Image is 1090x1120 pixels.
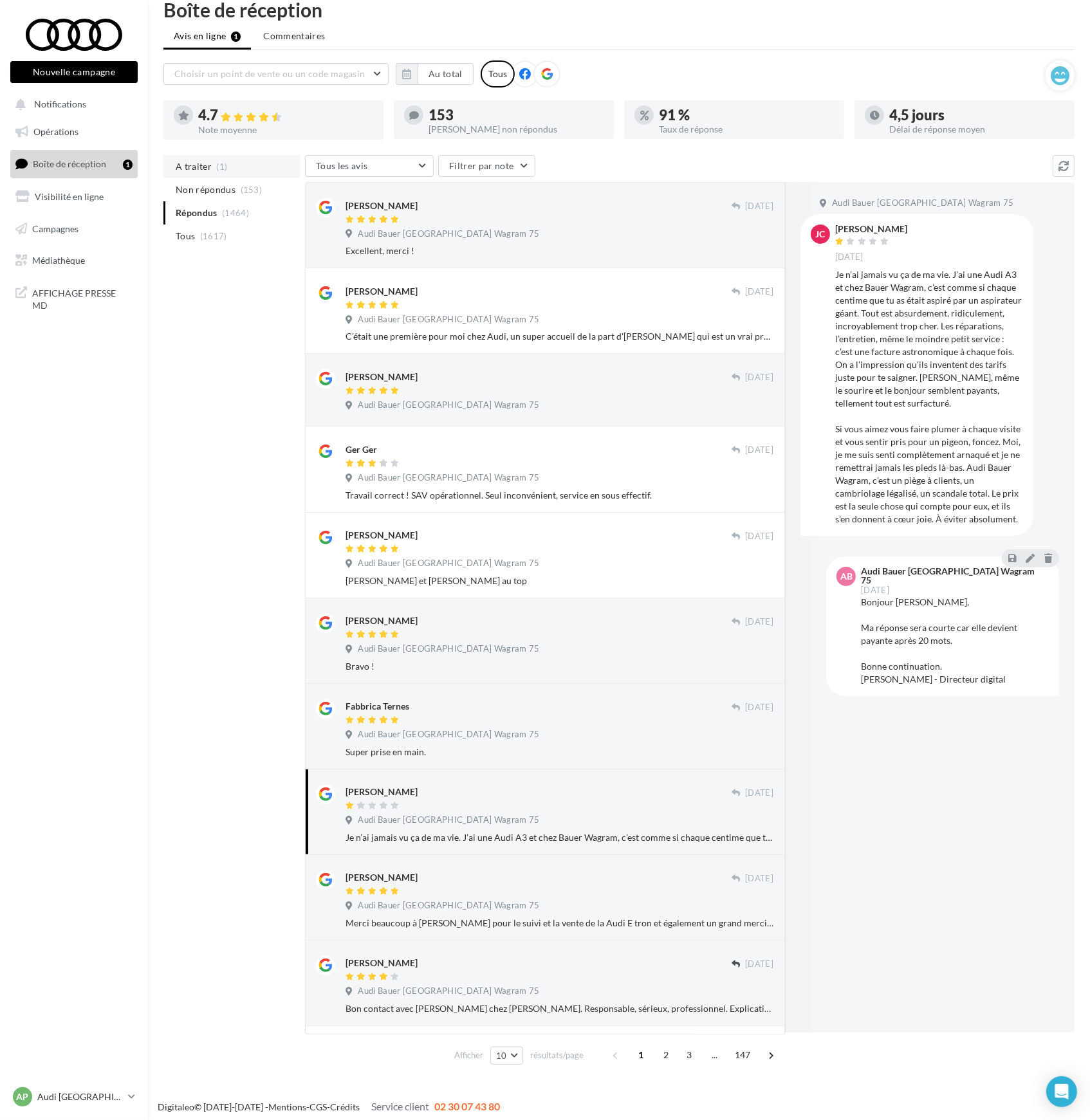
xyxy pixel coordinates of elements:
[530,1049,584,1061] span: résultats/page
[17,1090,29,1103] span: AP
[730,1045,756,1065] span: 147
[346,199,418,212] div: [PERSON_NAME]
[1046,1076,1077,1107] div: Open Intercom Messenger
[745,873,773,885] span: [DATE]
[8,279,140,317] a: AFFICHAGE PRESSE MD
[346,244,773,257] div: Excellent, merci !
[198,125,373,134] div: Note moyenne
[33,126,79,137] span: Opérations
[835,252,864,263] span: [DATE]
[346,1002,773,1015] div: Bon contact avec [PERSON_NAME] chez [PERSON_NAME]. Responsable, sérieux, professionnel. Explicati...
[496,1051,507,1061] span: 10
[32,284,133,312] span: AFFICHAGE PRESSE MD
[745,616,773,628] span: [DATE]
[176,230,195,243] span: Tous
[656,1045,677,1065] span: 2
[176,183,236,196] span: Non répondus
[861,586,889,594] span: [DATE]
[840,570,853,583] span: AB
[358,814,539,826] span: Audi Bauer [GEOGRAPHIC_DATA] Wagram 75
[8,118,140,145] a: Opérations
[346,489,773,502] div: Travail correct ! SAV opérationnel. Seul inconvénient, service en sous effectif.
[176,160,212,173] span: A traiter
[481,60,515,87] div: Tous
[346,871,418,884] div: [PERSON_NAME]
[429,125,604,134] div: [PERSON_NAME] non répondus
[835,225,907,234] div: [PERSON_NAME]
[10,1085,138,1109] a: AP Audi [GEOGRAPHIC_DATA] 17
[330,1101,360,1112] a: Crédits
[346,917,773,930] div: Merci beaucoup à [PERSON_NAME] pour le suivi et la vente de la Audi E tron et également un grand ...
[358,399,539,411] span: Audi Bauer [GEOGRAPHIC_DATA] Wagram 75
[8,216,140,243] a: Campagnes
[396,63,474,85] button: Au total
[37,1090,123,1103] p: Audi [GEOGRAPHIC_DATA] 17
[358,986,539,997] span: Audi Bauer [GEOGRAPHIC_DATA] Wagram 75
[346,574,773,587] div: [PERSON_NAME] et [PERSON_NAME] au top
[358,228,539,240] span: Audi Bauer [GEOGRAPHIC_DATA] Wagram 75
[679,1045,700,1065] span: 3
[371,1100,429,1112] span: Service client
[123,160,133,170] div: 1
[346,371,418,383] div: [PERSON_NAME]
[861,596,1049,686] div: Bonjour [PERSON_NAME], Ma réponse sera courte car elle devient payante après 20 mots. Bonne conti...
[832,197,1013,209] span: Audi Bauer [GEOGRAPHIC_DATA] Wagram 75
[305,155,434,177] button: Tous les avis
[358,900,539,912] span: Audi Bauer [GEOGRAPHIC_DATA] Wagram 75
[659,108,834,122] div: 91 %
[268,1101,306,1112] a: Mentions
[438,155,535,177] button: Filtrer par note
[158,1101,194,1112] a: Digitaleo
[889,108,1064,122] div: 4,5 jours
[8,247,140,274] a: Médiathèque
[346,785,418,798] div: [PERSON_NAME]
[35,191,104,202] span: Visibilité en ligne
[10,61,138,83] button: Nouvelle campagne
[490,1047,523,1065] button: 10
[434,1100,500,1112] span: 02 30 07 43 80
[745,531,773,542] span: [DATE]
[174,68,365,79] span: Choisir un point de vente ou un code magasin
[163,63,389,85] button: Choisir un point de vente ou un code magasin
[429,108,604,122] div: 153
[346,529,418,542] div: [PERSON_NAME]
[454,1049,483,1061] span: Afficher
[8,183,140,210] a: Visibilité en ligne
[816,228,826,241] span: JC
[358,472,539,484] span: Audi Bauer [GEOGRAPHIC_DATA] Wagram 75
[200,231,227,241] span: (1617)
[346,285,418,298] div: [PERSON_NAME]
[241,185,263,195] span: (153)
[346,831,773,844] div: Je n’ai jamais vu ça de ma vie. J’ai une Audi A3 et chez Bauer Wagram, c’est comme si chaque cent...
[309,1101,327,1112] a: CGS
[32,223,79,234] span: Campagnes
[346,660,773,673] div: Bravo !
[745,787,773,799] span: [DATE]
[418,63,474,85] button: Au total
[745,445,773,456] span: [DATE]
[659,125,834,134] div: Taux de réponse
[835,268,1023,526] div: Je n’ai jamais vu ça de ma vie. J’ai une Audi A3 et chez Bauer Wagram, c’est comme si chaque cent...
[346,746,773,758] div: Super prise en main.
[32,255,85,266] span: Médiathèque
[745,702,773,713] span: [DATE]
[33,158,106,169] span: Boîte de réception
[631,1045,652,1065] span: 1
[358,643,539,655] span: Audi Bauer [GEOGRAPHIC_DATA] Wagram 75
[358,729,539,740] span: Audi Bauer [GEOGRAPHIC_DATA] Wagram 75
[158,1101,500,1112] span: © [DATE]-[DATE] - - -
[745,286,773,298] span: [DATE]
[217,161,228,172] span: (1)
[889,125,1064,134] div: Délai de réponse moyen
[346,443,377,456] div: Ger Ger
[346,330,773,343] div: C’était une première pour moi chez Audi, un super accueil de la part d'[PERSON_NAME] qui est un v...
[358,314,539,326] span: Audi Bauer [GEOGRAPHIC_DATA] Wagram 75
[263,30,325,42] span: Commentaires
[745,959,773,970] span: [DATE]
[745,201,773,212] span: [DATE]
[861,567,1046,585] div: Audi Bauer [GEOGRAPHIC_DATA] Wagram 75
[346,614,418,627] div: [PERSON_NAME]
[316,160,368,171] span: Tous les avis
[358,558,539,569] span: Audi Bauer [GEOGRAPHIC_DATA] Wagram 75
